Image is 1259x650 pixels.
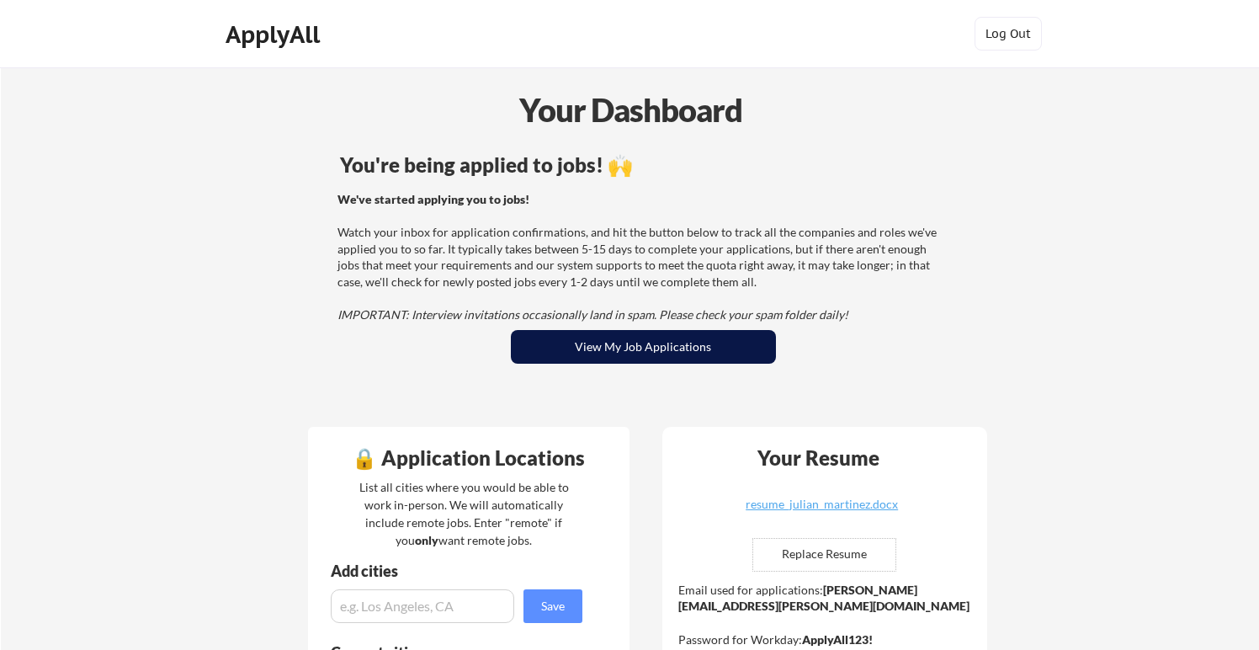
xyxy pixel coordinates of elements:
strong: ApplyAll123! [802,632,873,647]
div: resume_julian_martinez.docx [722,498,922,510]
div: 🔒 Application Locations [312,448,625,468]
strong: only [415,533,438,547]
div: ApplyAll [226,20,325,49]
div: Watch your inbox for application confirmations, and hit the button below to track all the compani... [337,191,944,323]
strong: We've started applying you to jobs! [337,192,529,206]
div: Your Resume [736,448,902,468]
button: Save [523,589,582,623]
button: Log Out [975,17,1042,51]
strong: [PERSON_NAME][EMAIL_ADDRESS][PERSON_NAME][DOMAIN_NAME] [678,583,969,614]
div: Your Dashboard [2,86,1259,134]
div: You're being applied to jobs! 🙌 [340,155,947,175]
input: e.g. Los Angeles, CA [331,589,514,623]
em: IMPORTANT: Interview invitations occasionally land in spam. Please check your spam folder daily! [337,307,848,322]
div: Add cities [331,563,587,578]
button: View My Job Applications [511,330,776,364]
div: List all cities where you would be able to work in-person. We will automatically include remote j... [348,478,580,549]
a: resume_julian_martinez.docx [722,498,922,525]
